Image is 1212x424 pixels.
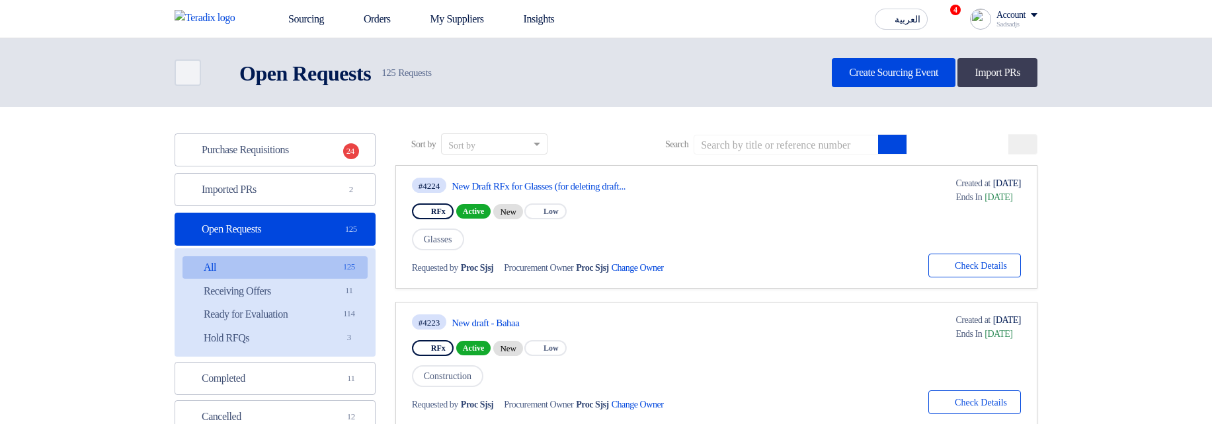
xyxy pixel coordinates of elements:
span: Proc Sjsj [461,261,493,275]
span: RFx [431,207,446,216]
span: Ends In [955,327,982,341]
span: Glasses [412,229,464,250]
img: profile_test.png [970,9,991,30]
button: Check Details [928,390,1021,414]
span: Active [456,204,491,219]
span: Ends In [955,190,982,204]
span: Low [544,343,559,353]
a: New Draft RFx for Glasses (for deleting draft... [452,180,700,192]
a: Completed11 [175,362,376,395]
h2: Open Requests [239,60,371,87]
img: Teradix logo [175,10,243,26]
span: Change Owner [612,398,678,411]
span: 3 [341,331,357,345]
div: #4224 [419,182,440,190]
span: Search [665,137,688,151]
span: 11 [343,372,359,385]
span: Procurement Owner [504,261,573,275]
div: Account [996,10,1026,21]
span: Proc Sjsj [576,261,608,275]
button: Check Details [928,254,1021,277]
div: New [493,204,523,219]
span: RFx [431,343,446,353]
a: Insights [495,5,565,34]
span: Sort by [411,137,436,151]
div: Sadsadjs [996,20,1037,28]
div: #4223 [419,318,440,327]
a: Orders [335,5,401,34]
span: 12 [343,410,359,423]
a: Ready for Evaluation [182,303,368,326]
a: Create Sourcing Event [832,58,955,87]
span: 24 [343,143,359,159]
span: Proc Sjsj [576,398,608,411]
a: Sourcing [259,5,335,34]
a: Purchase Requisitions24 [175,133,376,166]
span: Proc Sjsj [461,398,493,411]
span: Low [544,207,559,216]
a: New draft - Bahaa [452,317,700,329]
a: Imported PRs2 [175,173,376,206]
div: New [493,341,523,356]
span: Construction [412,365,483,387]
div: [DATE] [937,190,1012,204]
button: العربية [875,9,928,30]
span: 125 [341,260,357,274]
div: Sort by [448,139,475,153]
a: Import PRs [957,58,1037,87]
input: Search by title or reference number [694,135,879,155]
span: Created at [955,313,990,327]
span: Requested by [412,398,458,411]
span: 114 [341,307,357,321]
a: Open Requests125 [175,213,376,246]
span: 11 [341,284,357,298]
a: All [182,256,368,279]
a: My Suppliers [401,5,495,34]
span: Requested by [412,261,458,275]
span: 2 [343,183,359,196]
span: Change Owner [612,261,678,275]
span: Requests [382,65,431,81]
span: العربية [895,15,920,24]
div: [DATE] [937,176,1021,190]
span: 125 [382,67,395,78]
a: Hold RFQs [182,327,368,349]
span: Procurement Owner [504,398,573,411]
span: 4 [950,5,961,15]
span: Created at [955,176,990,190]
a: Receiving Offers [182,280,368,302]
div: [DATE] [937,327,1012,341]
div: [DATE] [937,313,1021,327]
span: 125 [343,223,359,236]
span: Active [456,341,491,355]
